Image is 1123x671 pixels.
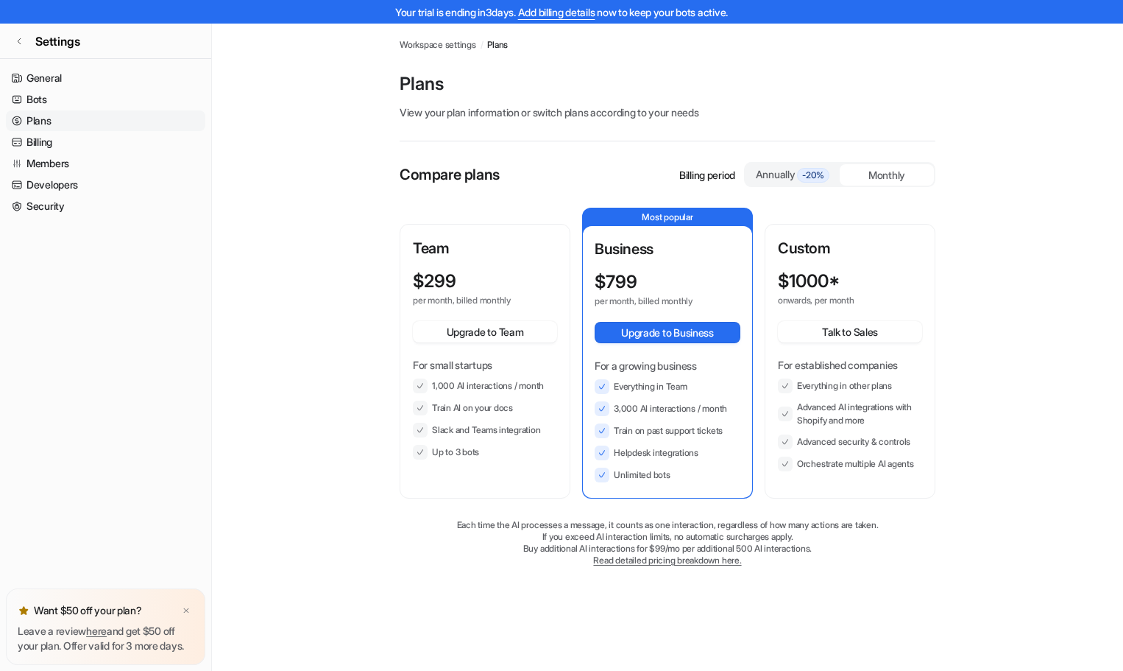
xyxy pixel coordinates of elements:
li: Train on past support tickets [595,424,740,438]
p: onwards, per month [778,295,896,306]
p: $ 1000* [778,271,840,292]
a: Billing [6,132,205,152]
a: Plans [487,38,508,52]
li: 3,000 AI interactions / month [595,401,740,416]
a: Read detailed pricing breakdown here. [593,555,741,566]
p: Buy additional AI interactions for $99/mo per additional 500 AI interactions. [400,543,935,555]
a: Security [6,196,205,217]
p: For established companies [778,357,922,373]
li: 1,000 AI interactions / month [413,379,557,393]
a: Add billing details [518,6,595,18]
p: View your plan information or switch plans according to your needs [400,105,935,120]
p: $ 799 [595,272,637,292]
a: Plans [6,110,205,131]
p: Want $50 off your plan? [34,603,142,618]
p: per month, billed monthly [595,295,714,307]
p: Custom [778,237,922,259]
a: Bots [6,89,205,110]
li: Unlimited bots [595,468,740,482]
span: -20% [797,168,829,183]
p: per month, billed monthly [413,295,531,306]
a: Workspace settings [400,38,476,52]
p: Billing period [679,167,735,183]
p: Business [595,238,740,260]
div: Monthly [840,164,934,186]
p: If you exceed AI interaction limits, no automatic surcharges apply. [400,531,935,543]
a: here [86,625,107,637]
p: Plans [400,72,935,96]
li: Train AI on your docs [413,401,557,415]
p: Team [413,237,557,259]
span: / [481,38,483,52]
p: Compare plans [400,164,500,186]
p: Leave a review and get $50 off your plan. Offer valid for 3 more days. [18,624,194,653]
div: Annually [751,166,834,183]
a: General [6,68,205,88]
p: Each time the AI processes a message, it counts as one interaction, regardless of how many action... [400,519,935,531]
li: Orchestrate multiple AI agents [778,457,922,471]
p: Most popular [583,208,752,226]
li: Everything in Team [595,379,740,394]
img: x [182,606,191,616]
p: For small startups [413,357,557,373]
a: Members [6,153,205,174]
li: Helpdesk integrations [595,446,740,460]
button: Upgrade to Team [413,321,557,342]
span: Settings [35,32,80,50]
li: Advanced security & controls [778,435,922,449]
button: Upgrade to Business [595,322,740,343]
button: Talk to Sales [778,321,922,342]
img: star [18,605,29,616]
a: Developers [6,175,205,195]
li: Advanced AI integrations with Shopify and more [778,401,922,427]
p: For a growing business [595,358,740,373]
p: $ 299 [413,271,456,292]
li: Everything in other plans [778,379,922,393]
li: Slack and Teams integration [413,423,557,438]
li: Up to 3 bots [413,445,557,460]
